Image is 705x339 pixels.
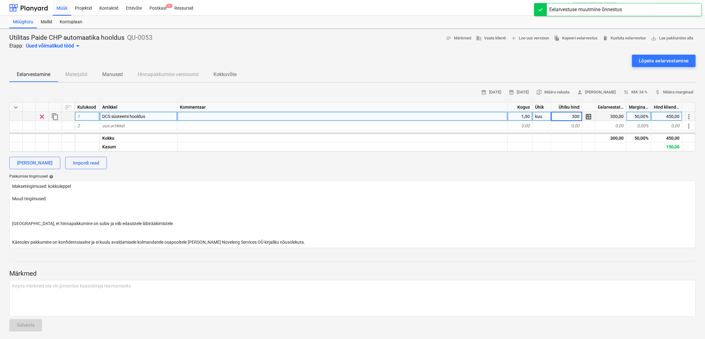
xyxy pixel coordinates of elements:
span: calendar_month [481,89,487,95]
div: kuu [533,112,551,121]
a: Mallid [37,16,56,28]
span: 2 [166,4,172,8]
div: 50,00% [626,112,651,121]
span: uus artikkel [102,123,124,128]
button: Vaata klienti [474,34,508,43]
div: 0,00 [595,121,626,130]
span: Eemalda rida [38,113,46,120]
a: Müügitoru [9,16,37,28]
span: Määra marginaal [655,89,693,96]
div: Lõpeta eelarvestamine [639,57,689,65]
button: Lae pakkumine alla [648,34,696,43]
span: calendar_month [509,89,514,95]
button: Kopeeri eelarvestus [552,34,600,43]
p: Kokkuvõte [213,71,236,78]
button: Määra valuuta [534,88,572,97]
textarea: Maksetingimused: kokkuleppel Muud tingimused: [GEOGRAPHIC_DATA], et hinnapakkumine on sobiv ja vi... [9,180,696,248]
span: Ahenda kõik kategooriad [12,104,20,111]
div: 0,00 [551,121,582,130]
span: save_alt [651,35,657,41]
button: Lõpeta eelarvestamine [632,55,696,67]
span: help [48,174,53,179]
p: Utilitas Paide CHP automaatika hooldus [9,34,125,42]
div: [PERSON_NAME] [17,159,53,167]
span: Dubleeri rida [51,113,59,120]
div: 1,00 [508,112,533,121]
p: Etapp: [9,42,23,50]
div: Eelarvestatud maksumus [595,102,626,112]
div: Kasum [100,142,177,151]
div: Ühik [533,102,551,112]
button: [PERSON_NAME] [575,88,618,97]
span: [PERSON_NAME] [577,89,616,96]
div: Marginaal, % [626,102,651,112]
div: Kulukood [75,102,100,112]
span: Kopeeri eelarvestus [554,35,597,42]
div: Impordi read [73,159,99,167]
span: delete [602,35,608,41]
span: arrow_drop_down [74,42,81,50]
div: 300,00 [595,133,626,142]
p: QU-0053 [127,34,153,42]
div: 0,00 [651,121,682,130]
span: business [476,35,482,41]
button: [DATE] [478,88,504,97]
div: Kogus [508,102,533,112]
span: [DATE] [509,89,529,96]
div: Pakkumise tingimused [9,174,696,179]
span: Määra valuuta [536,89,570,96]
span: Rohkem toiminguid [685,113,693,120]
span: 1 [77,114,80,119]
div: Ühiku hind [551,102,582,112]
span: Loo uus versioon [511,35,549,42]
span: DCS süsteemi hooldus [102,114,145,119]
span: currency_exchange [536,89,542,95]
div: 300,00 [595,112,626,121]
span: attach_money [655,89,661,95]
span: person [577,89,583,95]
button: Impordi read [65,157,107,169]
div: Kokku [100,133,177,142]
div: 450,00 [651,112,682,121]
button: Märkmed [443,34,474,43]
span: Rohkem toiminguid [685,122,693,130]
span: Vaata klienti [476,35,506,42]
div: 50,00% [626,133,651,142]
div: 0,00% [626,121,651,130]
button: KM: 24 % [621,88,650,97]
div: Hind kliendile [651,102,682,112]
div: 0,00 [508,121,533,130]
span: add [511,35,516,41]
p: Manused [102,71,123,78]
span: KM: 24 % [623,89,648,96]
button: Määra marginaal [652,88,696,97]
div: Uued võimalikud tööd [26,42,81,50]
span: Halda rea detailset jaotust [585,113,592,120]
button: [PERSON_NAME] [9,157,60,169]
span: notes [446,35,451,41]
p: Eelarvestamine [17,71,50,78]
div: Artikkel [100,102,177,112]
div: 150,00 [651,142,682,151]
span: Kustuta eelarvestus [602,35,646,42]
div: 450,00 [651,133,682,142]
span: percent [623,89,629,95]
button: Kustuta eelarvestus [600,34,648,43]
div: Eelarvestuse muutmine õnnestus [549,6,622,13]
span: [DATE] [481,89,501,96]
button: [DATE] [506,88,531,97]
button: Loo uus versioon [508,34,552,43]
a: Kontoplaan [56,16,86,28]
span: 2 [77,123,80,128]
div: Kommentaar [177,102,508,112]
span: Märkmed [446,35,471,42]
p: Märkmed [9,269,696,278]
span: Lae pakkumine alla [651,35,693,42]
span: file_copy [554,35,560,41]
